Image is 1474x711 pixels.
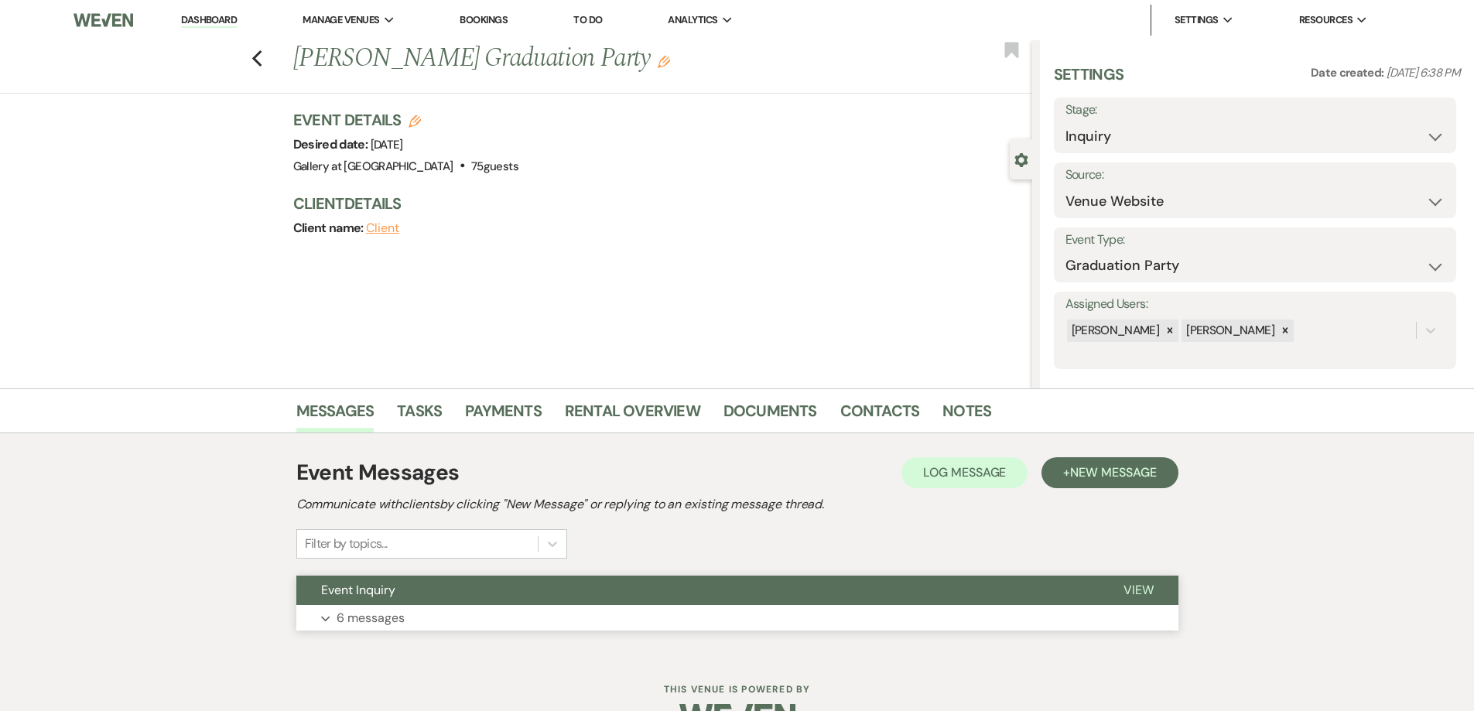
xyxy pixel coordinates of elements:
[321,582,395,598] span: Event Inquiry
[366,222,399,234] button: Client
[293,159,453,174] span: Gallery at [GEOGRAPHIC_DATA]
[74,4,132,36] img: Weven Logo
[840,398,920,432] a: Contacts
[296,398,374,432] a: Messages
[296,605,1178,631] button: 6 messages
[371,137,403,152] span: [DATE]
[296,495,1178,514] h2: Communicate with clients by clicking "New Message" or replying to an existing message thread.
[1065,229,1445,251] label: Event Type:
[1065,293,1445,316] label: Assigned Users:
[1054,63,1124,97] h3: Settings
[293,193,1017,214] h3: Client Details
[303,12,379,28] span: Manage Venues
[293,136,371,152] span: Desired date:
[1065,99,1445,121] label: Stage:
[923,464,1006,480] span: Log Message
[337,608,405,628] p: 6 messages
[471,159,518,174] span: 75 guests
[901,457,1028,488] button: Log Message
[942,398,991,432] a: Notes
[1311,65,1387,80] span: Date created:
[723,398,817,432] a: Documents
[1065,164,1445,186] label: Source:
[293,220,367,236] span: Client name:
[565,398,700,432] a: Rental Overview
[1182,320,1277,342] div: [PERSON_NAME]
[1299,12,1353,28] span: Resources
[181,13,237,28] a: Dashboard
[1041,457,1178,488] button: +New Message
[460,13,508,26] a: Bookings
[296,576,1099,605] button: Event Inquiry
[1099,576,1178,605] button: View
[465,398,542,432] a: Payments
[1014,152,1028,166] button: Close lead details
[1067,320,1162,342] div: [PERSON_NAME]
[573,13,602,26] a: To Do
[1175,12,1219,28] span: Settings
[397,398,442,432] a: Tasks
[305,535,388,553] div: Filter by topics...
[658,54,670,68] button: Edit
[668,12,717,28] span: Analytics
[1387,65,1460,80] span: [DATE] 6:38 PM
[296,456,460,489] h1: Event Messages
[1070,464,1156,480] span: New Message
[293,109,518,131] h3: Event Details
[293,40,878,77] h1: [PERSON_NAME] Graduation Party
[1123,582,1154,598] span: View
